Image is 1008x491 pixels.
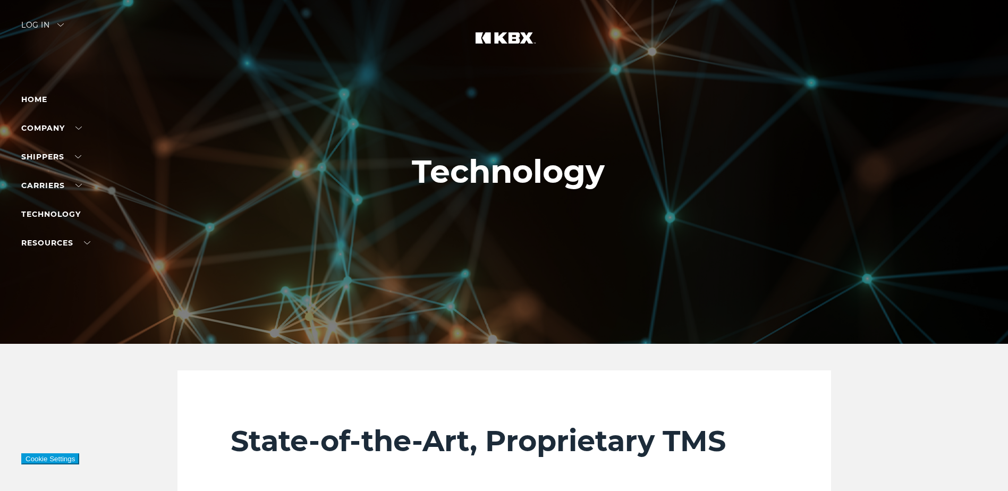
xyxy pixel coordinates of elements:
[21,209,81,219] a: Technology
[21,238,90,248] a: RESOURCES
[21,152,81,162] a: SHIPPERS
[21,181,82,190] a: Carriers
[57,23,64,27] img: arrow
[412,154,605,190] h1: Technology
[231,424,778,459] h2: State-of-the-Art, Proprietary TMS
[21,453,79,464] button: Cookie Settings
[464,21,544,68] img: kbx logo
[21,21,64,37] div: Log in
[21,123,82,133] a: Company
[21,95,47,104] a: Home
